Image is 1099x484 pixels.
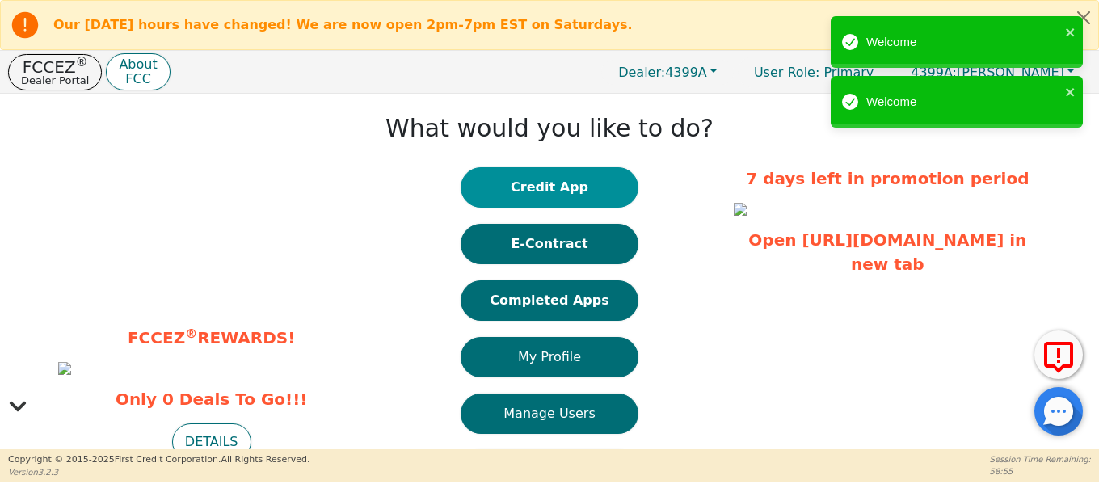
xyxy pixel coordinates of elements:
[461,167,638,208] button: Credit App
[990,465,1091,478] p: 58:55
[8,54,102,90] button: FCCEZ®Dealer Portal
[748,230,1026,274] a: Open [URL][DOMAIN_NAME] in new tab
[1069,1,1098,34] button: Close alert
[21,75,89,86] p: Dealer Portal
[106,53,170,91] button: AboutFCC
[461,224,638,264] button: E-Contract
[185,326,197,341] sup: ®
[221,454,309,465] span: All Rights Reserved.
[734,203,747,216] img: cdee3a89-2ee6-486d-a659-0615366d6d45
[1065,23,1076,41] button: close
[461,337,638,377] button: My Profile
[1034,330,1083,379] button: Report Error to FCC
[461,394,638,434] button: Manage Users
[58,387,365,411] span: Only 0 Deals To Go!!!
[866,93,1060,112] div: Welcome
[754,65,819,80] span: User Role :
[866,33,1060,52] div: Welcome
[601,60,734,85] button: Dealer:4399A
[53,17,633,32] b: Our [DATE] hours have changed! We are now open 2pm-7pm EST on Saturdays.
[1065,82,1076,101] button: close
[8,466,309,478] p: Version 3.2.3
[58,362,71,375] img: cb15738f-4a5c-4654-92a5-c73dbf152088
[119,73,157,86] p: FCC
[734,166,1041,191] p: 7 days left in promotion period
[8,453,309,467] p: Copyright © 2015- 2025 First Credit Corporation.
[76,55,88,69] sup: ®
[385,114,714,143] h1: What would you like to do?
[461,280,638,321] button: Completed Apps
[58,326,365,350] p: FCCEZ REWARDS!
[172,423,251,461] button: DETAILS
[618,65,665,80] span: Dealer:
[738,57,890,88] p: Primary
[21,59,89,75] p: FCCEZ
[119,58,157,71] p: About
[990,453,1091,465] p: Session Time Remaining:
[738,57,890,88] a: User Role: Primary
[618,65,707,80] span: 4399A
